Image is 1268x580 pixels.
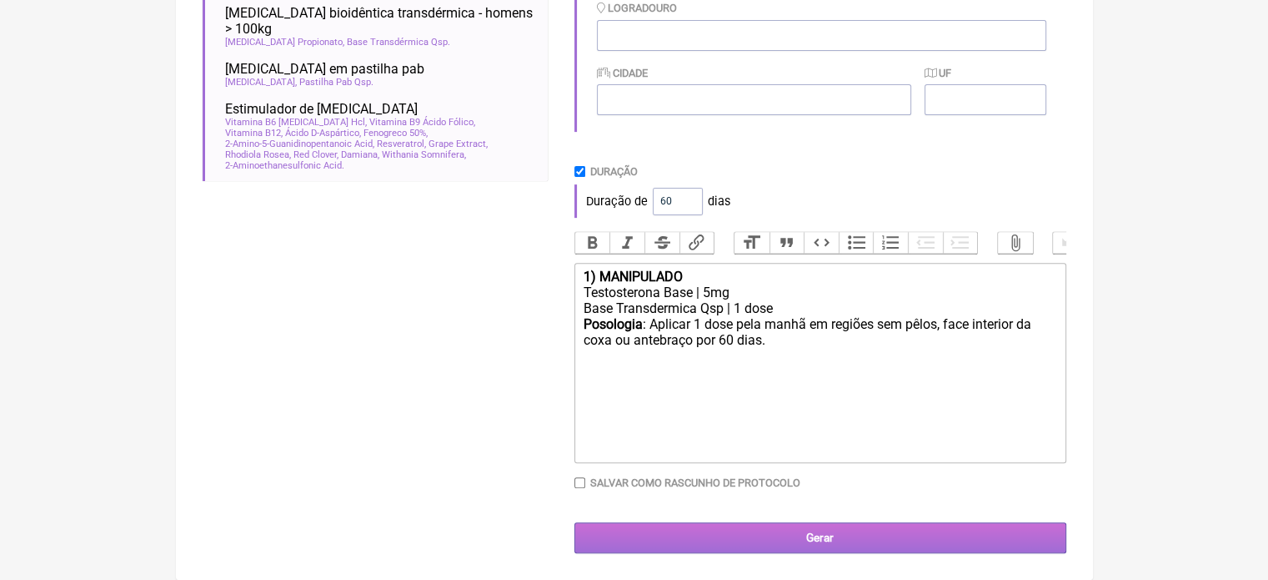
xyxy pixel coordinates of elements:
span: Vitamina B9 Ácido Fólico [369,117,475,128]
span: Pastilha Pab Qsp [299,77,373,88]
span: Base Transdérmica Qsp [347,37,450,48]
button: Heading [734,232,769,254]
label: UF [925,67,951,79]
span: Duração de [586,194,648,209]
span: Ácido D-Aspártico [285,128,361,139]
span: Grape Extract [429,139,488,149]
input: Gerar [574,522,1066,553]
button: Strikethrough [644,232,679,254]
span: 2-Aminoethanesulfonic Acid [225,160,344,171]
button: Bold [575,232,610,254]
span: Estimulador de [MEDICAL_DATA] [225,101,418,117]
button: Decrease Level [908,232,943,254]
strong: Posologia [583,316,642,332]
div: Testosterona Base | 5mg [583,285,1056,300]
div: Base Transdermica Qsp | 1 dose [583,300,1056,316]
span: [MEDICAL_DATA] em pastilha pab [225,61,424,77]
span: Damiana [341,149,379,160]
span: Resveratrol [377,139,426,149]
label: Cidade [597,67,648,79]
label: Logradouro [597,2,677,14]
span: Red Clover [293,149,338,160]
label: Duração [590,165,638,178]
span: Vitamina B12 [225,128,283,139]
button: Quote [769,232,804,254]
span: Fenogreco 50% [363,128,428,139]
div: : Aplicar 1 dose pela manhã em regiões sem pêlos, face interior da coxa ou antebraço por 60 dias. [583,316,1056,364]
button: Numbers [873,232,908,254]
span: [MEDICAL_DATA] bioidêntica transdérmica - homens > 100kg [225,5,534,37]
span: [MEDICAL_DATA] Propionato [225,37,344,48]
button: Code [804,232,839,254]
button: Bullets [839,232,874,254]
span: [MEDICAL_DATA] [225,77,297,88]
button: Attach Files [998,232,1033,254]
button: Link [679,232,714,254]
span: Withania Somnifera [382,149,466,160]
button: Increase Level [943,232,978,254]
span: Vitamina B6 [MEDICAL_DATA] Hcl [225,117,367,128]
button: Italic [609,232,644,254]
strong: 1) MANIPULADO [583,269,682,285]
label: Salvar como rascunho de Protocolo [590,477,800,489]
span: 2-Amino-5-Guanidinopentanoic Acid [225,139,374,149]
span: Rhodiola Rosea [225,149,291,160]
button: Undo [1053,232,1088,254]
span: dias [708,194,730,209]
